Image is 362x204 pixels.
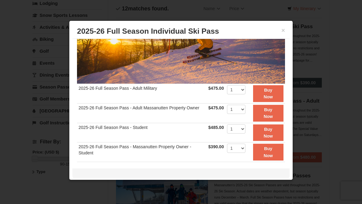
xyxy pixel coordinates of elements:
[264,146,273,158] strong: Buy Now
[253,124,283,141] button: Buy Now
[281,27,285,33] button: ×
[208,86,224,91] strong: $475.00
[77,103,207,123] td: 2025-26 Full Season Pass - Adult Massanutten Property Owner
[253,85,283,102] button: Buy Now
[77,142,207,162] td: 2025-26 Full Season Pass - Massanutten Property Owner - Student
[208,144,224,149] strong: $390.00
[253,144,283,161] button: Buy Now
[77,27,285,36] h3: 2025-26 Full Season Individual Ski Pass
[264,88,273,99] strong: Buy Now
[208,125,224,130] strong: $485.00
[77,123,207,142] td: 2025-26 Full Season Pass - Student
[253,105,283,122] button: Buy Now
[77,162,207,181] td: 2025-26 Full Season Pass - Adult
[208,105,224,110] strong: $475.00
[264,127,273,138] strong: Buy Now
[264,107,273,119] strong: Buy Now
[77,84,207,103] td: 2025-26 Full Season Pass - Adult Military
